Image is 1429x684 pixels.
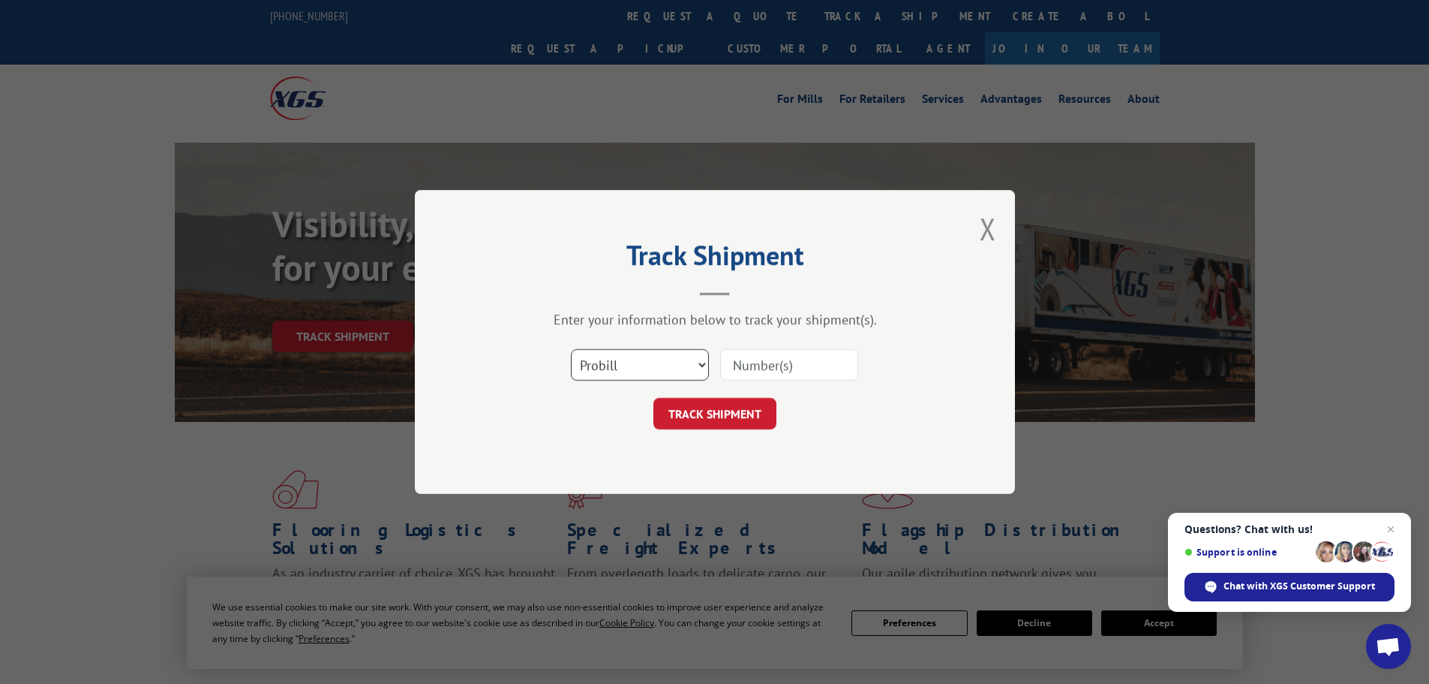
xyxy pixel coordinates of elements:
[1223,580,1375,593] span: Chat with XGS Customer Support
[1382,520,1400,538] span: Close chat
[653,398,776,429] button: TRACK SHIPMENT
[1184,547,1310,558] span: Support is online
[720,349,858,381] input: Number(s)
[1366,624,1411,669] div: Open chat
[490,245,940,273] h2: Track Shipment
[490,311,940,328] div: Enter your information below to track your shipment(s).
[980,209,996,249] button: Close modal
[1184,573,1394,601] div: Chat with XGS Customer Support
[1184,523,1394,535] span: Questions? Chat with us!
